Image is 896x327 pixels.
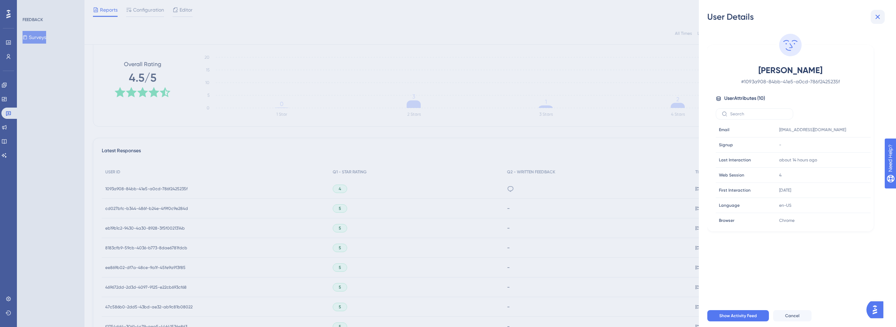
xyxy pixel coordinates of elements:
[866,299,888,320] iframe: UserGuiding AI Assistant Launcher
[779,203,791,208] span: en-US
[719,203,740,208] span: Language
[719,313,757,319] span: Show Activity Feed
[728,65,852,76] span: [PERSON_NAME]
[728,77,852,86] span: # 1093a908-84bb-41e5-a0cd-786f2425235f
[719,142,733,148] span: Signup
[779,127,846,133] span: [EMAIL_ADDRESS][DOMAIN_NAME]
[724,94,765,103] span: User Attributes ( 10 )
[779,142,781,148] span: -
[730,111,787,116] input: Search
[773,310,812,321] button: Cancel
[779,172,782,178] span: 4
[17,2,44,10] span: Need Help?
[719,218,734,223] span: Browser
[779,218,795,223] span: Chrome
[785,313,800,319] span: Cancel
[707,11,888,23] div: User Details
[719,172,744,178] span: Web Session
[719,157,751,163] span: Last Interaction
[719,187,751,193] span: First Interaction
[719,127,729,133] span: Email
[707,310,769,321] button: Show Activity Feed
[779,158,817,162] time: about 14 hours ago
[779,188,791,193] time: [DATE]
